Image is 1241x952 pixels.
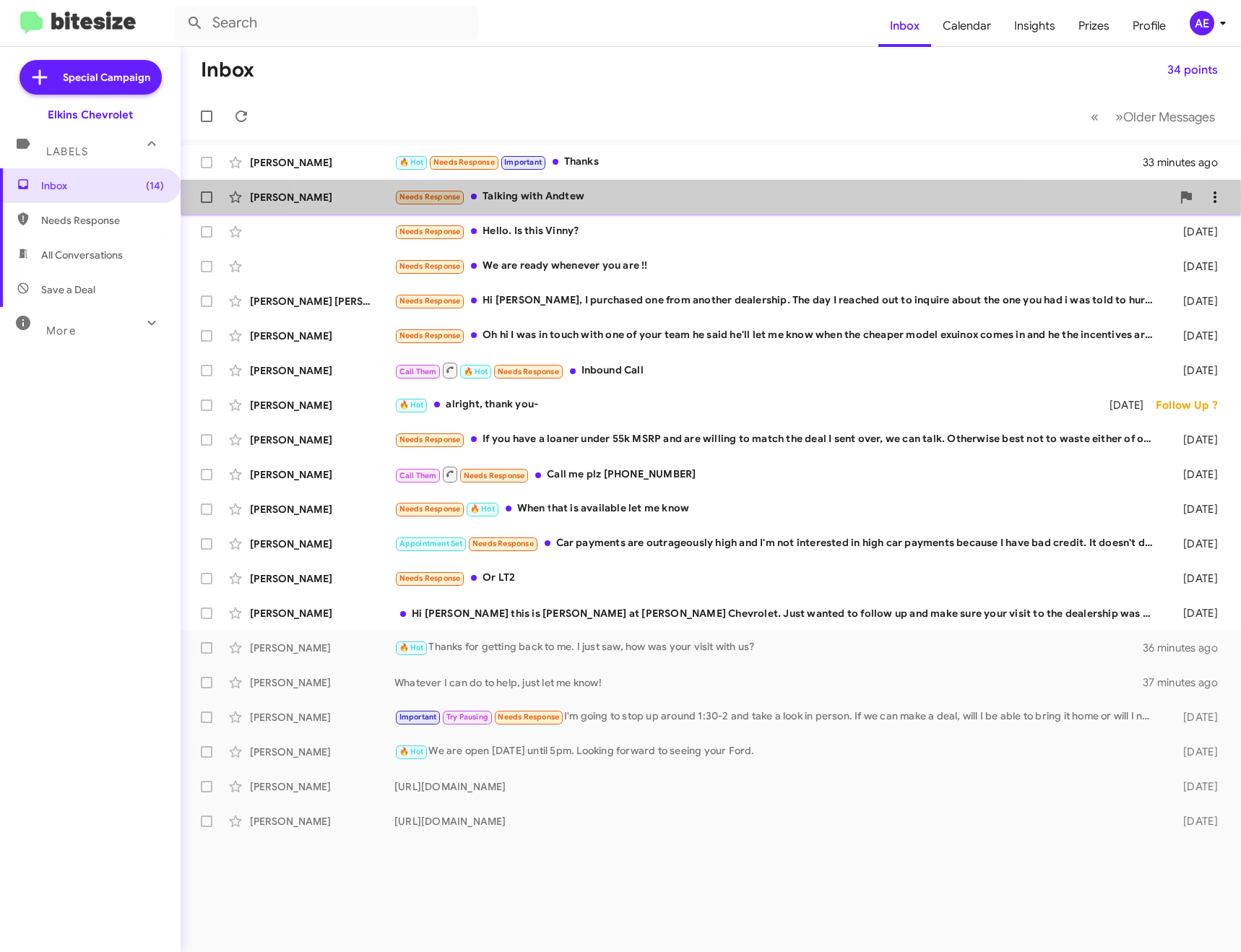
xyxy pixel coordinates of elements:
h1: Inbox [201,59,254,82]
div: [DATE] [1162,225,1229,239]
div: Inbound Call [394,361,1162,379]
div: [PERSON_NAME] [250,814,394,828]
div: [DATE] [1162,329,1229,343]
div: Oh hi I was in touch with one of your team he said he'll let me know when the cheaper model exuin... [394,327,1162,344]
div: We are open [DATE] until 5pm. Looking forward to seeing your Ford. [394,743,1162,760]
div: [URL][DOMAIN_NAME] [394,814,1162,828]
div: If you have a loaner under 55k MSRP and are willing to match the deal I sent over, we can talk. O... [394,431,1162,448]
div: [PERSON_NAME] [250,155,394,170]
a: Calendar [931,5,1003,47]
div: [PERSON_NAME] [250,329,394,343]
span: 🔥 Hot [399,157,424,167]
span: Needs Response [498,712,559,722]
span: Insights [1003,5,1067,47]
div: [PERSON_NAME] [250,467,394,482]
span: (14) [146,178,164,193]
span: 34 points [1167,57,1218,83]
div: [DATE] [1162,779,1229,794]
div: [PERSON_NAME] [250,537,394,551]
span: Important [504,157,542,167]
div: [DATE] [1162,814,1229,828]
a: Inbox [878,5,931,47]
span: 🔥 Hot [399,400,424,410]
span: Needs Response [399,227,461,236]
span: Needs Response [399,435,461,444]
div: [PERSON_NAME] [250,433,394,447]
span: Call Them [399,367,437,376]
div: [DATE] [1162,467,1229,482]
input: Search [175,6,478,40]
div: Talking with Andtew [394,189,1172,205]
nav: Page navigation example [1083,102,1224,131]
div: [URL][DOMAIN_NAME] [394,779,1162,794]
span: Important [399,712,437,722]
span: 🔥 Hot [399,643,424,652]
a: Special Campaign [20,60,162,95]
span: Older Messages [1123,109,1215,125]
div: [DATE] [1162,606,1229,620]
div: AE [1190,11,1214,35]
div: [DATE] [1162,259,1229,274]
div: [DATE] [1162,571,1229,586]
a: Prizes [1067,5,1121,47]
div: [PERSON_NAME] [250,641,394,655]
span: Needs Response [399,192,461,202]
span: Call Them [399,471,437,480]
div: [DATE] [1162,294,1229,308]
a: Profile [1121,5,1177,47]
span: Special Campaign [63,70,150,85]
button: Previous [1082,102,1107,131]
span: Appointment Set [399,539,463,548]
span: 🔥 Hot [470,504,495,514]
span: Inbox [41,178,164,193]
button: AE [1177,11,1225,35]
div: [PERSON_NAME] [250,502,394,516]
span: Needs Response [399,574,461,583]
div: Call me plz [PHONE_NUMBER] [394,465,1162,483]
span: Needs Response [399,504,461,514]
span: Needs Response [472,539,534,548]
span: Save a Deal [41,282,95,297]
div: 37 minutes ago [1143,675,1229,690]
div: Follow Up ? [1156,398,1229,412]
div: [PERSON_NAME] [250,710,394,724]
div: [PERSON_NAME] [250,606,394,620]
span: All Conversations [41,248,123,262]
div: alright, thank you- [394,397,1094,413]
div: [PERSON_NAME] [PERSON_NAME] [250,294,394,308]
button: 34 points [1156,57,1229,83]
div: 33 minutes ago [1143,155,1229,170]
div: Thanks [394,154,1143,170]
span: Needs Response [433,157,495,167]
span: Needs Response [498,367,559,376]
div: [PERSON_NAME] [250,398,394,412]
div: 36 minutes ago [1143,641,1229,655]
span: » [1115,108,1123,126]
div: Hello. Is this Vinny? [394,223,1162,240]
div: Whatever I can do to help, just let me know! [394,675,1143,690]
div: [DATE] [1162,363,1229,378]
span: Needs Response [41,213,164,228]
div: Elkins Chevrolet [48,108,133,122]
div: Hi [PERSON_NAME] this is [PERSON_NAME] at [PERSON_NAME] Chevrolet. Just wanted to follow up and m... [394,606,1162,620]
div: [PERSON_NAME] [250,675,394,690]
div: I'm going to stop up around 1:30-2 and take a look in person. If we can make a deal, will I be ab... [394,709,1162,725]
span: 🔥 Hot [399,747,424,756]
span: 🔥 Hot [464,367,488,376]
button: Next [1107,102,1224,131]
div: [PERSON_NAME] [250,745,394,759]
span: Needs Response [464,471,525,480]
div: [PERSON_NAME] [250,571,394,586]
span: Try Pausing [446,712,488,722]
span: « [1091,108,1099,126]
div: [PERSON_NAME] [250,190,394,204]
div: [DATE] [1094,398,1156,412]
span: Needs Response [399,331,461,340]
span: Needs Response [399,296,461,306]
div: [DATE] [1162,433,1229,447]
div: [DATE] [1162,710,1229,724]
